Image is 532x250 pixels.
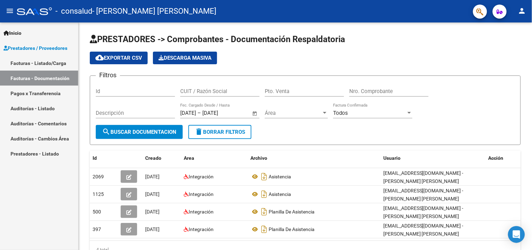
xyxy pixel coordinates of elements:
span: Integración [189,174,214,179]
span: Integración [189,191,214,197]
button: Exportar CSV [90,52,148,64]
span: [DATE] [145,209,160,215]
app-download-masive: Descarga masiva de comprobantes (adjuntos) [153,52,217,64]
mat-icon: search [102,127,110,136]
span: 1125 [93,191,104,197]
span: Integración [189,209,214,215]
span: [EMAIL_ADDRESS][DOMAIN_NAME] - [PERSON_NAME] [PERSON_NAME] [383,170,464,184]
datatable-header-cell: Usuario [381,151,486,166]
span: [EMAIL_ADDRESS][DOMAIN_NAME] - [PERSON_NAME] [PERSON_NAME] [383,223,464,237]
i: Descargar documento [260,189,269,200]
span: Exportar CSV [95,55,142,61]
i: Descargar documento [260,224,269,235]
span: Integración [189,226,214,232]
span: 397 [93,226,101,232]
span: Planilla De Asistencia [269,226,315,232]
datatable-header-cell: Acción [486,151,521,166]
span: 500 [93,209,101,215]
span: Borrar Filtros [195,129,245,135]
button: Borrar Filtros [188,125,251,139]
span: [DATE] [145,191,160,197]
span: [EMAIL_ADDRESS][DOMAIN_NAME] - [PERSON_NAME] [PERSON_NAME] [383,205,464,219]
span: Usuario [383,155,400,161]
mat-icon: cloud_download [95,53,104,62]
span: [EMAIL_ADDRESS][DOMAIN_NAME] - [PERSON_NAME] [PERSON_NAME] [383,188,464,202]
span: Id [93,155,97,161]
span: – [197,110,201,116]
datatable-header-cell: Archivo [248,151,381,166]
i: Descargar documento [260,206,269,217]
span: [DATE] [145,226,160,232]
span: Archivo [250,155,267,161]
input: Fecha fin [202,110,236,116]
span: - consalud [55,4,92,19]
datatable-header-cell: Area [181,151,248,166]
span: PRESTADORES -> Comprobantes - Documentación Respaldatoria [90,34,345,44]
button: Open calendar [251,110,259,118]
span: - [PERSON_NAME] [PERSON_NAME] [92,4,216,19]
span: Inicio [4,29,21,37]
span: 2069 [93,174,104,179]
span: Área [265,110,322,116]
datatable-header-cell: Creado [142,151,181,166]
span: Buscar Documentacion [102,129,176,135]
mat-icon: menu [6,7,14,15]
span: Asistencia [269,174,291,179]
span: Planilla De Asistencia [269,209,315,215]
mat-icon: person [518,7,526,15]
span: Todos [333,110,348,116]
datatable-header-cell: Id [90,151,118,166]
span: Creado [145,155,161,161]
mat-icon: delete [195,127,203,136]
span: [DATE] [145,174,160,179]
span: Descarga Masiva [159,55,211,61]
span: Asistencia [269,191,291,197]
span: Prestadores / Proveedores [4,44,67,52]
span: Area [184,155,194,161]
span: Acción [489,155,504,161]
button: Buscar Documentacion [96,125,183,139]
input: Fecha inicio [180,110,196,116]
button: Descarga Masiva [153,52,217,64]
h3: Filtros [96,70,120,80]
i: Descargar documento [260,171,269,182]
div: Open Intercom Messenger [508,226,525,243]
